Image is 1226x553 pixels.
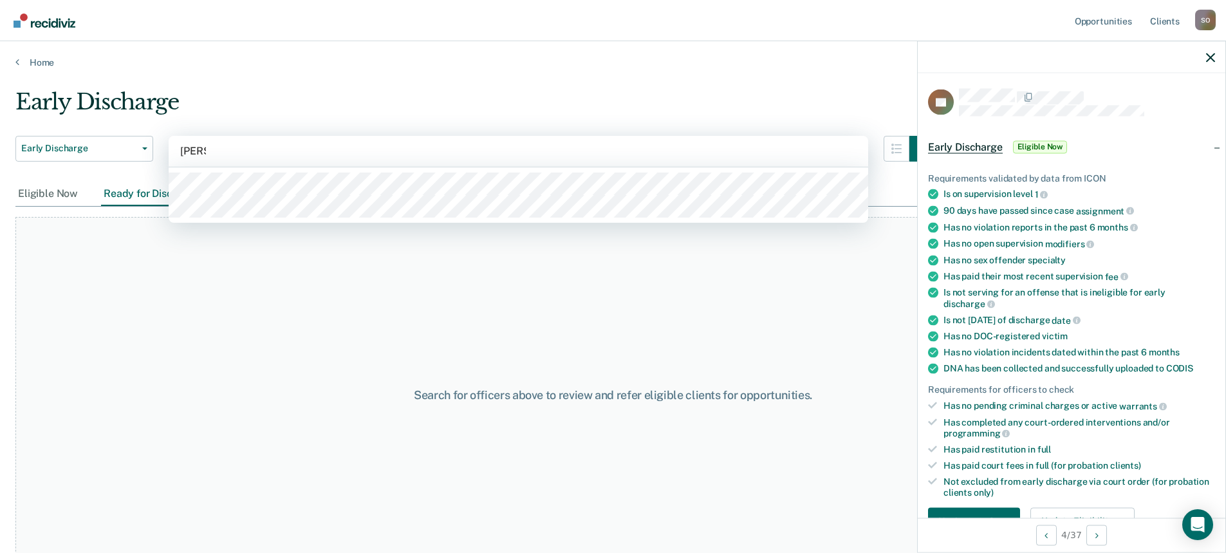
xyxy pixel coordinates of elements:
a: Home [15,57,1211,68]
span: victim [1042,331,1068,341]
span: discharge [943,298,995,308]
span: full [1037,444,1051,455]
div: S O [1195,10,1216,30]
div: 90 days have passed since case [943,205,1215,216]
div: Is not serving for an offense that is ineligible for early [943,287,1215,309]
div: Has paid their most recent supervision [943,270,1215,282]
span: Eligible Now [1013,140,1068,153]
span: modifiers [1045,238,1095,248]
div: Has no sex offender [943,254,1215,265]
div: Search for officers above to review and refer eligible clients for opportunities. [315,388,912,402]
div: Requirements validated by data from ICON [928,173,1215,183]
button: Navigate to form [928,508,1020,534]
div: 4 / 37 [918,518,1225,552]
button: Previous Opportunity [1036,525,1057,545]
div: Not excluded from early discharge via court order (for probation clients [943,476,1215,498]
span: programming [943,428,1010,438]
div: Eligible Now [15,182,80,206]
span: CODIS [1166,363,1193,373]
span: Early Discharge [928,140,1003,153]
div: Requirements for officers to check [928,384,1215,395]
div: Is not [DATE] of discharge [943,314,1215,326]
span: date [1052,315,1080,325]
div: Has no pending criminal charges or active [943,400,1215,412]
div: Has paid restitution in [943,444,1215,455]
span: specialty [1028,254,1066,265]
img: Recidiviz [14,14,75,28]
span: clients) [1110,460,1141,470]
div: Early Discharge [15,89,935,126]
div: DNA has been collected and successfully uploaded to [943,363,1215,374]
span: months [1149,347,1180,357]
div: Is on supervision level [943,189,1215,200]
div: Has no DOC-registered [943,331,1215,342]
div: Has paid court fees in full (for probation [943,460,1215,471]
span: 1 [1035,189,1048,200]
div: Ready for Discharge [101,182,202,206]
span: assignment [1076,205,1134,216]
a: Navigate to form link [928,508,1025,534]
div: Has no open supervision [943,238,1215,250]
span: months [1097,222,1138,232]
button: Profile dropdown button [1195,10,1216,30]
div: Early DischargeEligible Now [918,126,1225,167]
span: warrants [1119,400,1167,411]
div: Open Intercom Messenger [1182,509,1213,540]
span: fee [1105,271,1128,281]
div: Has no violation reports in the past 6 [943,221,1215,233]
span: only) [974,487,994,497]
button: Next Opportunity [1086,525,1107,545]
div: Has no violation incidents dated within the past 6 [943,347,1215,358]
span: Early Discharge [21,143,137,154]
div: Has completed any court-ordered interventions and/or [943,417,1215,438]
button: Update Eligibility [1030,508,1135,534]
